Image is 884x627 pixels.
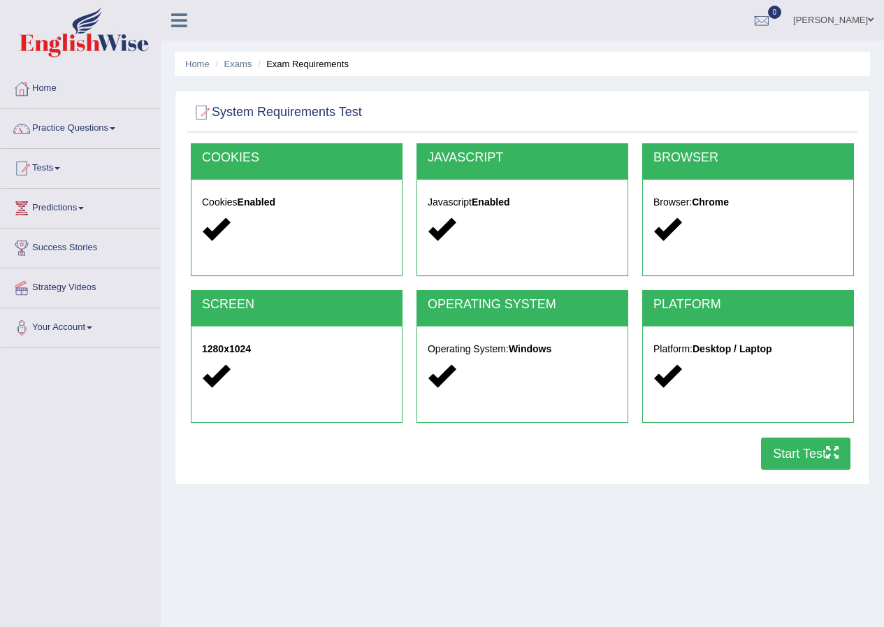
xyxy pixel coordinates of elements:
h5: Javascript [428,197,617,208]
h5: Platform: [653,344,843,354]
strong: 1280x1024 [202,343,251,354]
h5: Cookies [202,197,391,208]
h2: SCREEN [202,298,391,312]
a: Tests [1,149,160,184]
a: Home [1,69,160,104]
a: Your Account [1,308,160,343]
h5: Operating System: [428,344,617,354]
a: Exams [224,59,252,69]
a: Home [185,59,210,69]
strong: Enabled [472,196,509,208]
li: Exam Requirements [254,57,349,71]
h5: Browser: [653,197,843,208]
button: Start Test [761,438,850,470]
strong: Enabled [238,196,275,208]
h2: COOKIES [202,151,391,165]
strong: Windows [509,343,551,354]
a: Practice Questions [1,109,160,144]
h2: OPERATING SYSTEM [428,298,617,312]
a: Predictions [1,189,160,224]
h2: BROWSER [653,151,843,165]
h2: System Requirements Test [191,102,362,123]
strong: Desktop / Laptop [693,343,772,354]
h2: JAVASCRIPT [428,151,617,165]
span: 0 [768,6,782,19]
a: Success Stories [1,229,160,264]
strong: Chrome [692,196,729,208]
a: Strategy Videos [1,268,160,303]
h2: PLATFORM [653,298,843,312]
